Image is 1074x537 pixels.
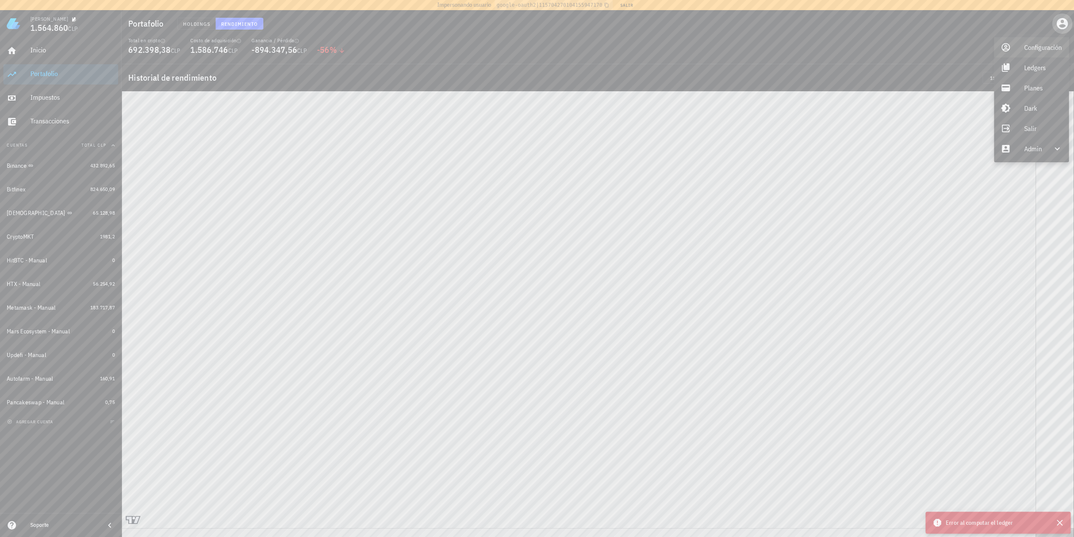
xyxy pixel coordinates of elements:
img: LedgiFi [7,17,20,30]
span: 0,75 [105,399,115,405]
div: Admin [994,139,1069,159]
span: 0 [112,328,115,334]
div: Inicio [30,46,115,54]
div: Impuestos [30,93,115,101]
span: 692.398,38 [128,44,171,55]
div: Planes [1024,79,1062,96]
div: -56 [317,46,345,54]
div: Transacciones [30,117,115,125]
div: Admin [1024,140,1042,157]
a: Pancakeswap - Manual 0,75 [3,392,118,412]
h1: Portafolio [128,17,167,30]
span: Rendimiento [221,21,258,27]
a: Inicio [3,41,118,61]
div: Pancakeswap - Manual [7,399,64,406]
a: Transacciones [3,112,118,132]
span: agregar cuenta [9,419,53,425]
span: 65.128,98 [93,210,115,216]
button: Holdings [177,18,216,30]
span: Impersonando usuario [437,0,491,9]
a: Metamask - Manual 183.717,87 [3,297,118,318]
a: Charting by TradingView [126,516,141,524]
button: CuentasTotal CLP [3,135,118,155]
div: Portafolio [30,70,115,78]
span: 0 [112,352,115,358]
a: Updefi - Manual 0 [3,345,118,365]
div: Ganancia / Pérdida [252,37,307,44]
div: [PERSON_NAME] [30,16,68,22]
div: Bitfinex [7,186,25,193]
span: Holdings [183,21,211,27]
button: agregar cuenta [5,417,57,426]
span: Error al computar el ledger [946,518,1013,527]
div: Soporte [30,522,98,529]
a: Bitfinex 824.650,09 [3,179,118,199]
div: Metamask - Manual [7,304,55,311]
span: 0 [112,257,115,263]
div: HitBTC - Manual [7,257,47,264]
div: CryptoMKT [7,233,34,240]
span: CLP [171,47,181,55]
a: HTX - Manual 56.254,92 [3,274,118,294]
div: Total en cripto [128,37,180,44]
div: Dark [1024,100,1062,117]
div: Configuración [1024,39,1062,56]
div: Binance [7,162,27,169]
span: 1.564.860 [30,22,68,33]
span: 824.650,09 [90,186,115,192]
div: Ledgers [1024,59,1062,76]
span: 432.892,65 [90,162,115,169]
span: 160,91 [100,375,115,382]
div: Updefi - Manual [7,352,46,359]
div: Mars Ecosystem - Manual [7,328,70,335]
a: Impuestos [3,88,118,108]
span: % [330,44,337,55]
div: Historial de rendimiento [122,64,1074,91]
span: CLP [68,25,78,33]
button: Salir [616,1,637,9]
a: CryptoMKT 1981,2 [3,226,118,247]
span: 1981,2 [100,233,115,240]
div: [DEMOGRAPHIC_DATA] [7,210,65,217]
div: Autofarm - Manual [7,375,53,382]
button: 1S [982,72,1004,84]
button: Rendimiento [216,18,263,30]
span: CLP [228,47,238,55]
span: 1S [986,75,1000,81]
a: HitBTC - Manual 0 [3,250,118,270]
div: Salir [1024,120,1062,137]
a: Autofarm - Manual 160,91 [3,368,118,389]
a: Portafolio [3,64,118,85]
div: Costo de adquisición [190,37,241,44]
span: 183.717,87 [90,304,115,311]
span: Total CLP [81,142,106,148]
span: 1.586.746 [190,44,228,55]
span: CLP [297,47,307,55]
a: Mars Ecosystem - Manual 0 [3,321,118,341]
span: 56.254,92 [93,281,115,287]
a: Binance 432.892,65 [3,155,118,176]
a: [DEMOGRAPHIC_DATA] 65.128,98 [3,203,118,223]
span: -894.347,56 [252,44,297,55]
div: HTX - Manual [7,281,40,288]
